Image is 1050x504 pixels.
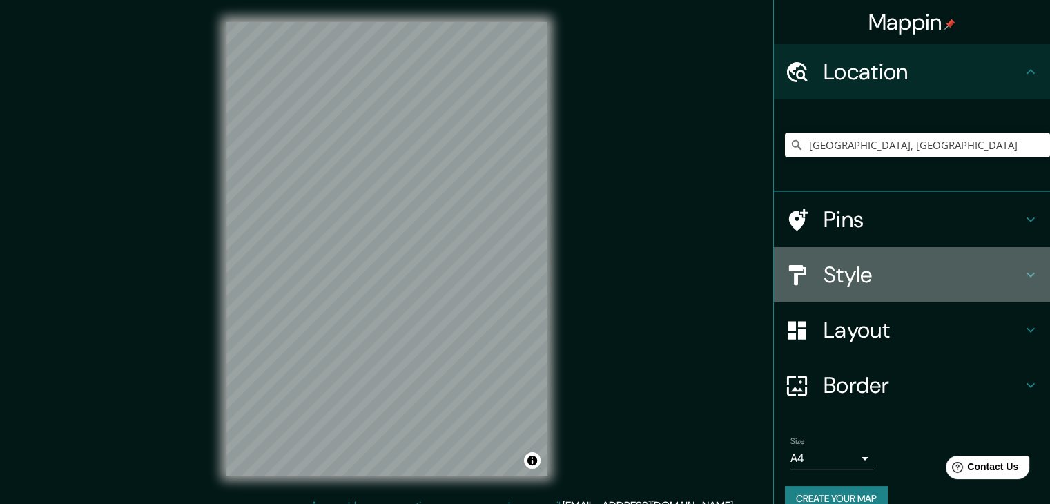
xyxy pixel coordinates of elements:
div: Pins [774,192,1050,247]
div: Border [774,358,1050,413]
input: Pick your city or area [785,133,1050,157]
h4: Layout [824,316,1022,344]
iframe: Help widget launcher [927,450,1035,489]
img: pin-icon.png [944,19,955,30]
label: Size [790,436,805,447]
h4: Style [824,261,1022,289]
div: Style [774,247,1050,302]
canvas: Map [226,22,547,476]
div: Layout [774,302,1050,358]
h4: Pins [824,206,1022,233]
div: Location [774,44,1050,99]
h4: Mappin [868,8,956,36]
h4: Border [824,371,1022,399]
h4: Location [824,58,1022,86]
button: Toggle attribution [524,452,541,469]
div: A4 [790,447,873,469]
